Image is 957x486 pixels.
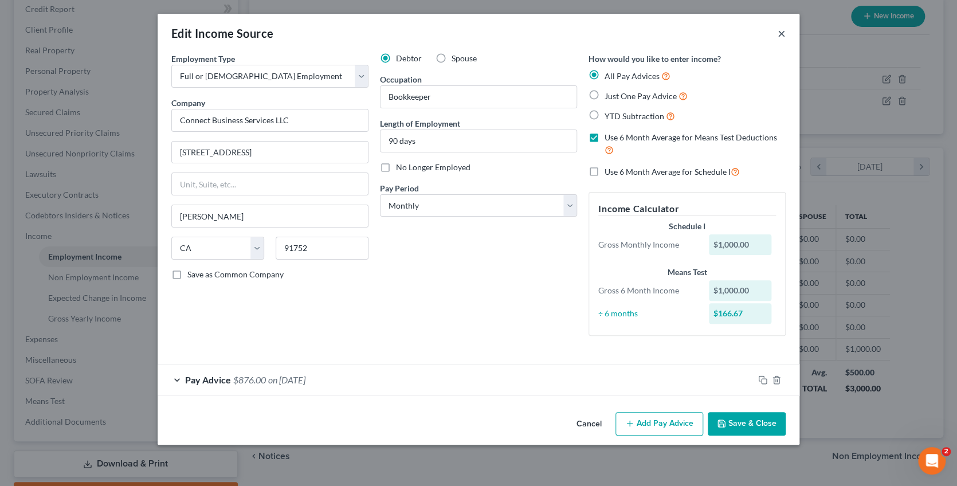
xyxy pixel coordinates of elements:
span: YTD Subtraction [605,111,664,121]
span: Company [171,98,205,108]
span: Pay Advice [185,374,231,385]
button: Save & Close [708,412,786,436]
div: Edit Income Source [171,25,273,41]
input: Enter zip... [276,237,368,260]
label: How would you like to enter income? [589,53,721,65]
div: $1,000.00 [709,280,772,301]
span: Save as Common Company [187,269,284,279]
span: Employment Type [171,54,235,64]
button: Cancel [567,413,611,436]
div: Gross Monthly Income [593,239,703,250]
input: Enter city... [172,205,368,227]
div: Gross 6 Month Income [593,285,703,296]
h5: Income Calculator [598,202,776,216]
label: Length of Employment [380,117,460,130]
input: Enter address... [172,142,368,163]
span: Spouse [452,53,477,63]
span: 2 [942,447,951,456]
div: $1,000.00 [709,234,772,255]
div: Schedule I [598,221,776,232]
button: Add Pay Advice [615,412,703,436]
input: -- [381,86,576,108]
input: Search company by name... [171,109,368,132]
span: No Longer Employed [396,162,470,172]
div: Means Test [598,266,776,278]
div: ÷ 6 months [593,308,703,319]
span: Pay Period [380,183,419,193]
span: Use 6 Month Average for Schedule I [605,167,731,177]
span: All Pay Advices [605,71,660,81]
span: Use 6 Month Average for Means Test Deductions [605,132,777,142]
div: $166.67 [709,303,772,324]
label: Occupation [380,73,422,85]
iframe: Intercom live chat [918,447,946,475]
input: ex: 2 years [381,130,576,152]
span: Debtor [396,53,422,63]
button: × [778,26,786,40]
span: on [DATE] [268,374,305,385]
span: Just One Pay Advice [605,91,677,101]
span: $876.00 [233,374,266,385]
input: Unit, Suite, etc... [172,173,368,195]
